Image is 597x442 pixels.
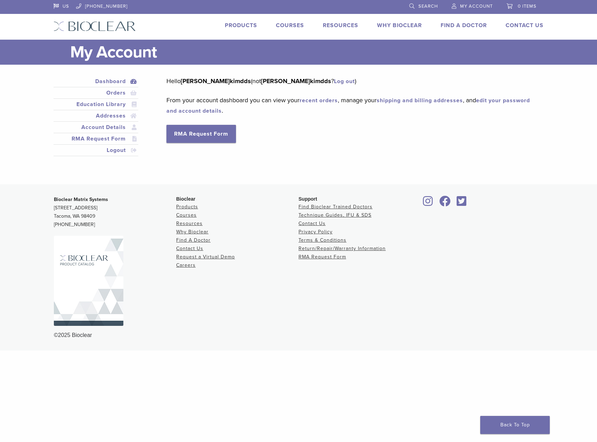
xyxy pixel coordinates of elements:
[454,200,469,207] a: Bioclear
[518,3,537,9] span: 0 items
[55,123,137,131] a: Account Details
[54,21,136,31] img: Bioclear
[166,95,533,116] p: From your account dashboard you can view your , manage your , and .
[176,254,235,260] a: Request a Virtual Demo
[176,196,195,202] span: Bioclear
[300,97,338,104] a: recent orders
[298,229,333,235] a: Privacy Policy
[298,254,346,260] a: RMA Request Form
[176,246,203,251] a: Contact Us
[54,196,108,202] strong: Bioclear Matrix Systems
[298,246,386,251] a: Return/Repair/Warranty Information
[441,22,487,29] a: Find A Doctor
[54,76,138,164] nav: Account pages
[55,100,137,109] a: Education Library
[437,200,453,207] a: Bioclear
[298,220,326,226] a: Contact Us
[176,229,208,235] a: Why Bioclear
[418,3,438,9] span: Search
[276,22,304,29] a: Courses
[421,200,435,207] a: Bioclear
[166,76,533,86] p: Hello (not ? )
[55,146,137,154] a: Logout
[298,204,373,210] a: Find Bioclear Trained Doctors
[460,3,493,9] span: My Account
[334,78,355,85] a: Log out
[55,77,137,86] a: Dashboard
[298,196,317,202] span: Support
[176,204,198,210] a: Products
[55,112,137,120] a: Addresses
[54,195,176,229] p: [STREET_ADDRESS] Tacoma, WA 98409 [PHONE_NUMBER]
[54,331,543,339] div: ©2025 Bioclear
[323,22,358,29] a: Resources
[55,135,137,143] a: RMA Request Form
[176,237,211,243] a: Find A Doctor
[54,236,123,326] img: Bioclear
[480,416,550,434] a: Back To Top
[377,97,463,104] a: shipping and billing addresses
[176,220,203,226] a: Resources
[298,237,346,243] a: Terms & Conditions
[176,212,197,218] a: Courses
[176,262,196,268] a: Careers
[506,22,543,29] a: Contact Us
[166,125,236,143] a: RMA Request Form
[261,77,331,85] strong: [PERSON_NAME]kimdds
[225,22,257,29] a: Products
[181,77,251,85] strong: [PERSON_NAME]kimdds
[298,212,371,218] a: Technique Guides, IFU & SDS
[70,40,543,65] h1: My Account
[55,89,137,97] a: Orders
[377,22,422,29] a: Why Bioclear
